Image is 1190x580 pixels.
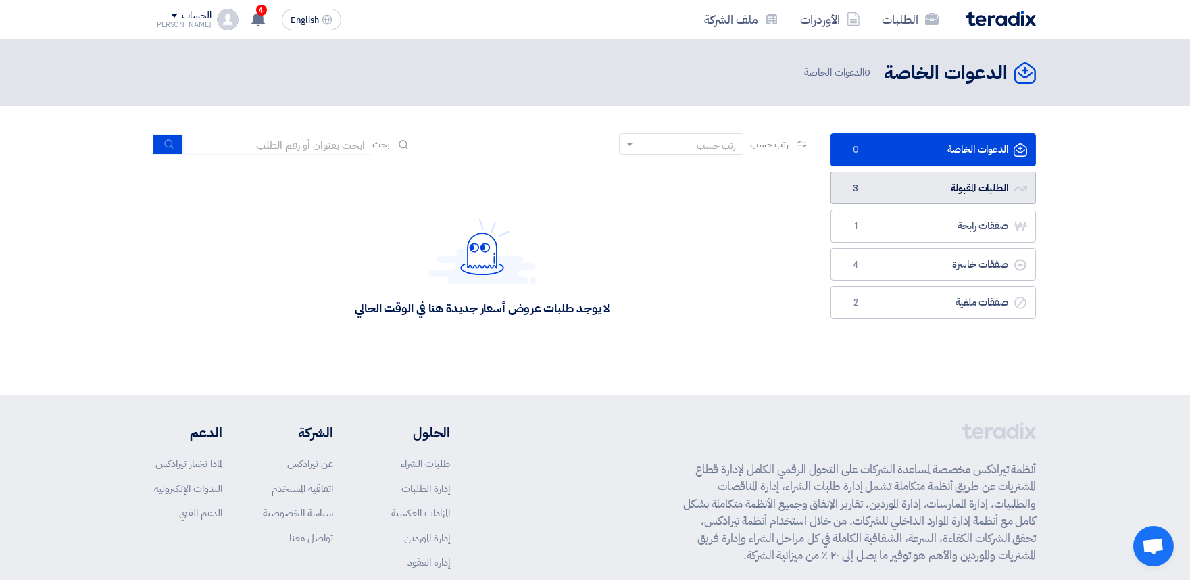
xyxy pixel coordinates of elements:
span: الدعوات الخاصة [804,65,873,80]
span: 0 [864,65,870,80]
div: الحساب [182,10,211,22]
a: إدارة العقود [407,555,450,570]
a: عن تيرادكس [287,456,333,471]
a: الدعم الفني [179,506,222,521]
a: الندوات الإلكترونية [154,481,222,496]
a: الطلبات [871,3,949,35]
li: الدعم [154,422,222,443]
a: إدارة الطلبات [401,481,450,496]
a: سياسة الخصوصية [263,506,333,521]
span: 3 [847,182,864,195]
h2: الدعوات الخاصة [884,60,1008,87]
span: 0 [847,143,864,157]
span: 1 [847,220,864,233]
a: صفقات رابحة1 [830,210,1036,243]
a: المزادات العكسية [391,506,450,521]
span: رتب حسب [750,137,789,151]
a: Open chat [1133,526,1174,566]
span: English [291,16,319,25]
span: 4 [847,258,864,272]
li: الحلول [374,422,450,443]
button: English [282,9,341,30]
div: [PERSON_NAME] [154,21,212,28]
a: صفقات خاسرة4 [830,248,1036,281]
a: اتفاقية المستخدم [272,481,333,496]
span: 2 [847,296,864,310]
input: ابحث بعنوان أو رقم الطلب [183,135,372,155]
a: الأوردرات [789,3,871,35]
a: الدعوات الخاصة0 [830,133,1036,166]
div: رتب حسب [697,139,736,153]
img: Teradix logo [966,11,1036,26]
a: صفقات ملغية2 [830,286,1036,319]
a: لماذا تختار تيرادكس [155,456,222,471]
span: 4 [256,5,267,16]
span: بحث [372,137,390,151]
a: طلبات الشراء [401,456,450,471]
div: لا يوجد طلبات عروض أسعار جديدة هنا في الوقت الحالي [355,300,610,316]
img: profile_test.png [217,9,239,30]
li: الشركة [263,422,333,443]
p: أنظمة تيرادكس مخصصة لمساعدة الشركات على التحول الرقمي الكامل لإدارة قطاع المشتريات عن طريق أنظمة ... [683,461,1036,564]
img: Hello [428,218,537,284]
a: الطلبات المقبولة3 [830,172,1036,205]
a: إدارة الموردين [404,531,450,546]
a: ملف الشركة [693,3,789,35]
a: تواصل معنا [289,531,333,546]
